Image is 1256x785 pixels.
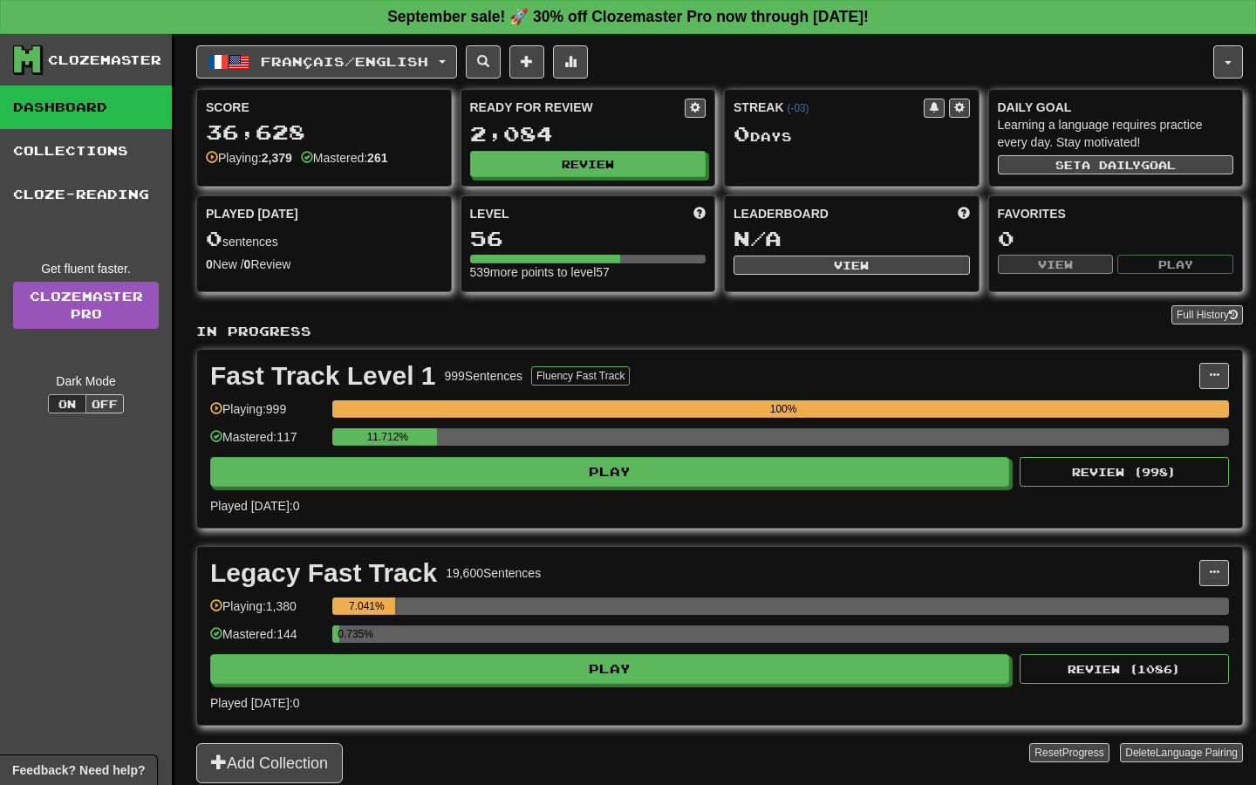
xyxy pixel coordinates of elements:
[206,121,442,143] div: 36,628
[13,282,159,329] a: ClozemasterPro
[470,123,706,145] div: 2,084
[13,372,159,390] div: Dark Mode
[470,228,706,249] div: 56
[13,260,159,277] div: Get fluent faster.
[531,366,630,386] button: Fluency Fast Track
[210,457,1009,487] button: Play
[1171,305,1243,324] button: Full History
[85,394,124,413] button: Off
[693,205,706,222] span: Score more points to level up
[734,99,924,116] div: Streak
[553,45,588,78] button: More stats
[446,564,541,582] div: 19,600 Sentences
[196,323,1243,340] p: In Progress
[210,560,437,586] div: Legacy Fast Track
[301,149,388,167] div: Mastered:
[787,102,809,114] a: (-03)
[734,226,782,250] span: N/A
[206,99,442,116] div: Score
[210,625,324,654] div: Mastered: 144
[998,228,1234,249] div: 0
[206,149,292,167] div: Playing:
[998,99,1234,116] div: Daily Goal
[210,400,324,429] div: Playing: 999
[338,625,338,643] div: 0.735%
[445,367,523,385] div: 999 Sentences
[367,151,387,165] strong: 261
[1082,159,1141,171] span: a daily
[210,597,324,626] div: Playing: 1,380
[210,696,299,710] span: Played [DATE]: 0
[196,743,343,783] button: Add Collection
[470,205,509,222] span: Level
[1120,743,1243,762] button: DeleteLanguage Pairing
[998,205,1234,222] div: Favorites
[206,257,213,271] strong: 0
[734,121,750,146] span: 0
[210,363,436,389] div: Fast Track Level 1
[1117,255,1233,274] button: Play
[338,400,1229,418] div: 100%
[48,394,86,413] button: On
[48,51,161,69] div: Clozemaster
[470,99,686,116] div: Ready for Review
[261,54,428,69] span: Français / English
[196,45,457,78] button: Français/English
[734,205,829,222] span: Leaderboard
[210,428,324,457] div: Mastered: 117
[1156,747,1238,759] span: Language Pairing
[210,499,299,513] span: Played [DATE]: 0
[210,654,1009,684] button: Play
[244,257,251,271] strong: 0
[509,45,544,78] button: Add sentence to collection
[470,263,706,281] div: 539 more points to level 57
[387,8,869,25] strong: September sale! 🚀 30% off Clozemaster Pro now through [DATE]!
[1020,457,1229,487] button: Review (998)
[338,428,437,446] div: 11.712%
[470,151,706,177] button: Review
[734,123,970,146] div: Day s
[466,45,501,78] button: Search sentences
[206,226,222,250] span: 0
[1020,654,1229,684] button: Review (1086)
[1062,747,1104,759] span: Progress
[338,597,395,615] div: 7.041%
[998,155,1234,174] button: Seta dailygoal
[206,205,298,222] span: Played [DATE]
[206,228,442,250] div: sentences
[998,116,1234,151] div: Learning a language requires practice every day. Stay motivated!
[262,151,292,165] strong: 2,379
[958,205,970,222] span: This week in points, UTC
[206,256,442,273] div: New / Review
[998,255,1114,274] button: View
[12,761,145,779] span: Open feedback widget
[734,256,970,275] button: View
[1029,743,1109,762] button: ResetProgress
